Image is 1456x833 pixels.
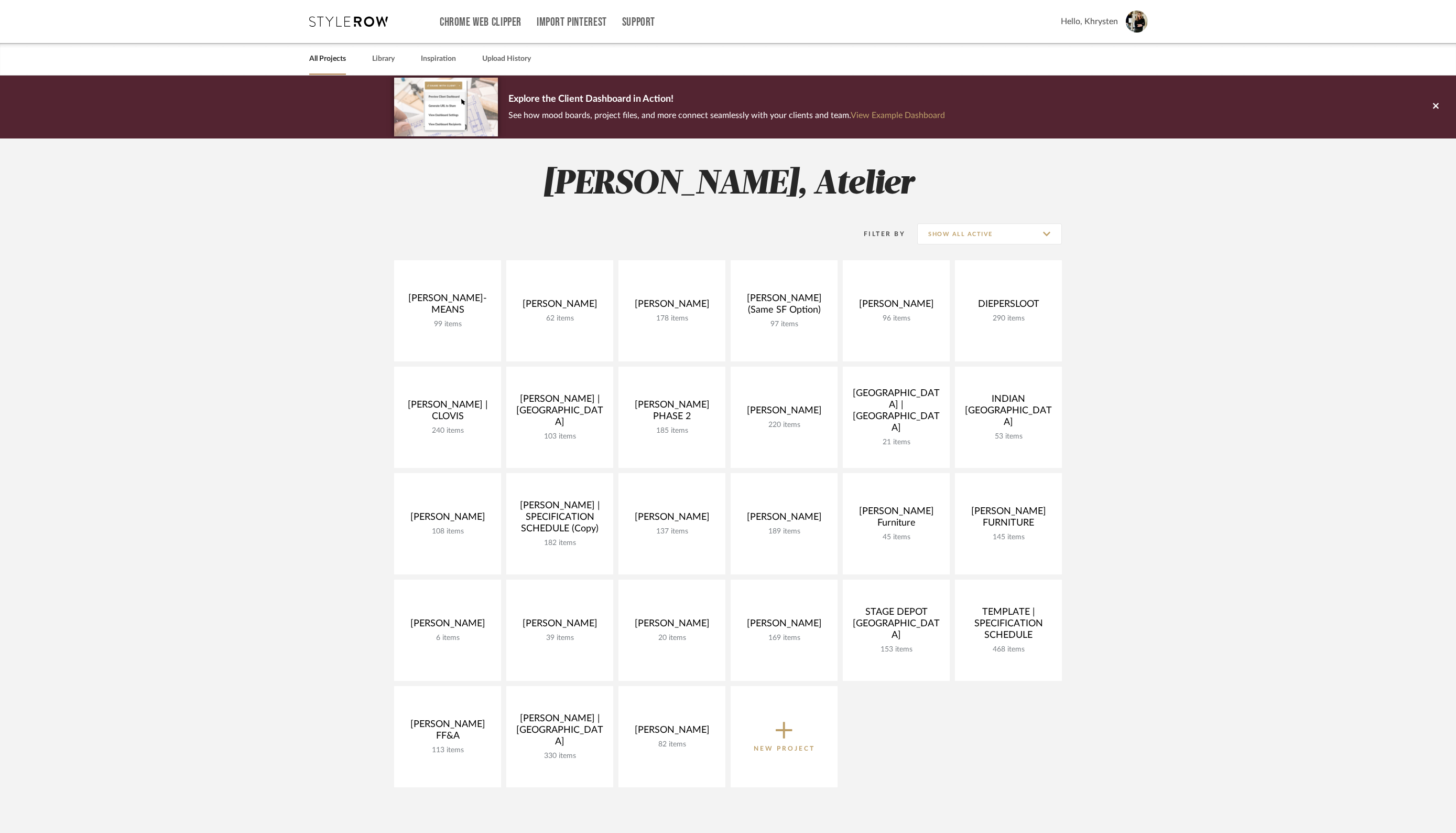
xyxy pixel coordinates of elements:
[515,634,605,643] div: 39 items
[851,645,941,654] div: 153 items
[403,293,493,320] div: [PERSON_NAME]-MEANS
[515,314,605,323] div: 62 items
[754,743,815,754] p: New Project
[851,388,941,438] div: [GEOGRAPHIC_DATA] | [GEOGRAPHIC_DATA]
[403,320,493,329] div: 99 items
[963,298,1053,314] div: DIEPERSLOOT
[394,78,498,136] img: d5d033c5-7b12-40c2-a960-1ecee1989c38.png
[1061,15,1118,28] span: Hello, Khrysten
[739,320,829,329] div: 97 items
[627,634,717,643] div: 20 items
[739,527,829,536] div: 189 items
[515,752,605,761] div: 330 items
[627,724,717,740] div: [PERSON_NAME]
[482,52,531,66] a: Upload History
[627,527,717,536] div: 137 items
[372,52,395,66] a: Library
[515,539,605,548] div: 182 items
[622,18,655,27] a: Support
[508,108,945,123] p: See how mood boards, project files, and more connect seamlessly with your clients and team.
[739,421,829,430] div: 220 items
[403,719,493,746] div: [PERSON_NAME] FF&A
[627,511,717,527] div: [PERSON_NAME]
[731,686,838,787] button: New Project
[627,618,717,634] div: [PERSON_NAME]
[403,634,493,643] div: 6 items
[515,618,605,634] div: [PERSON_NAME]
[851,314,941,323] div: 96 items
[1126,10,1148,33] img: avatar
[851,438,941,447] div: 21 items
[403,426,493,435] div: 240 items
[739,634,829,643] div: 169 items
[515,298,605,314] div: [PERSON_NAME]
[850,229,905,239] div: Filter By
[309,52,346,66] a: All Projects
[351,165,1105,204] h2: [PERSON_NAME], Atelier
[627,740,717,749] div: 82 items
[403,618,493,634] div: [PERSON_NAME]
[851,606,941,645] div: STAGE DEPOT [GEOGRAPHIC_DATA]
[403,511,493,527] div: [PERSON_NAME]
[851,298,941,314] div: [PERSON_NAME]
[739,618,829,634] div: [PERSON_NAME]
[963,314,1053,323] div: 290 items
[963,533,1053,542] div: 145 items
[515,393,605,432] div: [PERSON_NAME] | [GEOGRAPHIC_DATA]
[963,393,1053,432] div: INDIAN [GEOGRAPHIC_DATA]
[739,293,829,320] div: [PERSON_NAME] (Same SF Option)
[963,432,1053,441] div: 53 items
[851,111,945,120] a: View Example Dashboard
[627,399,717,426] div: [PERSON_NAME] PHASE 2
[627,298,717,314] div: [PERSON_NAME]
[963,606,1053,645] div: TEMPLATE | SPECIFICATION SCHEDULE
[421,52,456,66] a: Inspiration
[403,399,493,426] div: [PERSON_NAME] | CLOVIS
[627,314,717,323] div: 178 items
[739,405,829,421] div: [PERSON_NAME]
[403,746,493,755] div: 113 items
[851,533,941,542] div: 45 items
[508,91,945,108] p: Explore the Client Dashboard in Action!
[440,18,521,27] a: Chrome Web Clipper
[403,527,493,536] div: 108 items
[515,500,605,539] div: [PERSON_NAME] | SPECIFICATION SCHEDULE (Copy)
[537,18,607,27] a: Import Pinterest
[627,426,717,435] div: 185 items
[963,506,1053,533] div: [PERSON_NAME] FURNITURE
[963,645,1053,654] div: 468 items
[851,506,941,533] div: [PERSON_NAME] Furniture
[515,432,605,441] div: 103 items
[515,713,605,752] div: [PERSON_NAME] | [GEOGRAPHIC_DATA]
[739,511,829,527] div: [PERSON_NAME]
